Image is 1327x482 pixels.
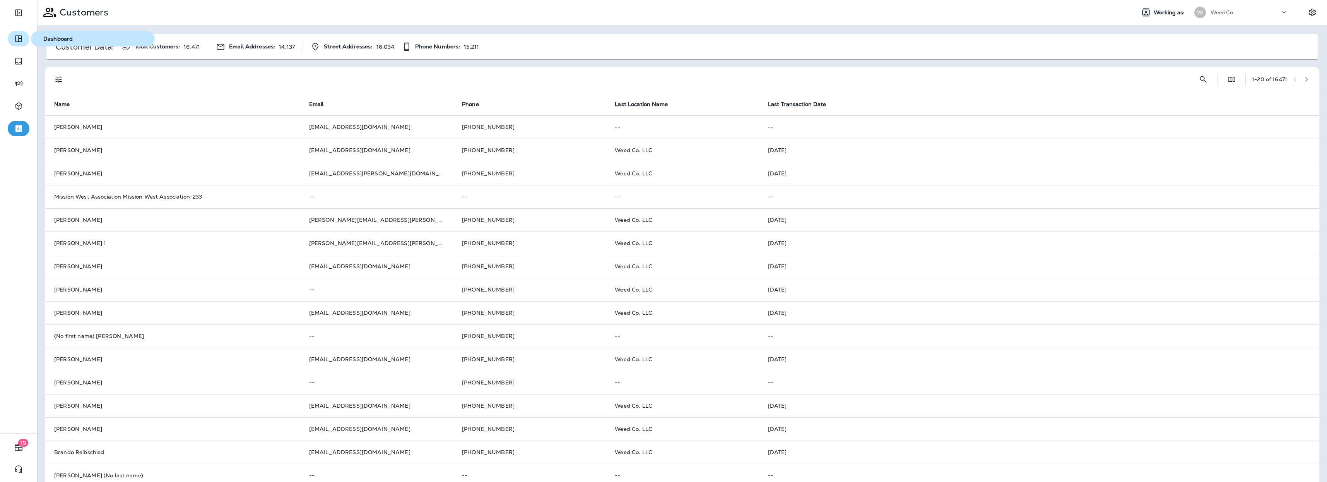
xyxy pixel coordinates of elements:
[324,43,372,50] span: Street Addresses:
[45,208,300,232] td: [PERSON_NAME]
[453,348,605,371] td: [PHONE_NUMBER]
[184,44,200,50] p: 16,471
[45,301,300,324] td: [PERSON_NAME]
[759,301,1319,324] td: [DATE]
[1252,76,1287,82] div: 1 - 20 of 16471
[453,371,605,394] td: [PHONE_NUMBER]
[615,124,749,130] p: --
[615,309,652,316] span: Weed Co. LLC
[615,379,749,386] p: --
[300,162,453,185] td: [EMAIL_ADDRESS][PERSON_NAME][DOMAIN_NAME]
[768,333,1310,339] p: --
[759,162,1319,185] td: [DATE]
[453,255,605,278] td: [PHONE_NUMBER]
[615,333,749,339] p: --
[615,449,652,456] span: Weed Co. LLC
[135,43,180,50] span: Total Customers:
[615,402,652,409] span: Weed Co. LLC
[45,324,300,348] td: (No first name) [PERSON_NAME]
[462,101,479,108] span: Phone
[300,255,453,278] td: [EMAIL_ADDRESS][DOMAIN_NAME]
[56,44,114,50] p: Customer Data:
[615,147,652,154] span: Weed Co. LLC
[300,441,453,464] td: [EMAIL_ADDRESS][DOMAIN_NAME]
[54,101,70,108] span: Name
[45,441,300,464] td: Brando Reibschied
[768,379,1310,386] p: --
[615,286,652,293] span: Weed Co. LLC
[453,301,605,324] td: [PHONE_NUMBER]
[300,232,453,255] td: [PERSON_NAME][EMAIL_ADDRESS][PERSON_NAME][DOMAIN_NAME]
[453,208,605,232] td: [PHONE_NUMBER]
[453,278,605,301] td: [PHONE_NUMBER]
[453,441,605,464] td: [PHONE_NUMBER]
[45,417,300,441] td: [PERSON_NAME]
[759,232,1319,255] td: [DATE]
[759,348,1319,371] td: [DATE]
[45,115,300,139] td: [PERSON_NAME]
[615,472,749,479] p: --
[759,278,1319,301] td: [DATE]
[45,371,300,394] td: [PERSON_NAME]
[615,216,652,223] span: Weed Co. LLC
[45,348,300,371] td: [PERSON_NAME]
[45,162,300,185] td: [PERSON_NAME]
[462,472,596,479] p: --
[453,115,605,139] td: [PHONE_NUMBER]
[615,170,652,177] span: Weed Co. LLC
[615,240,652,247] span: Weed Co. LLC
[45,394,300,417] td: [PERSON_NAME]
[1224,72,1239,87] button: Edit Fields
[464,44,479,50] p: 15,211
[45,139,300,162] td: [PERSON_NAME]
[759,417,1319,441] td: [DATE]
[300,394,453,417] td: [EMAIL_ADDRESS][DOMAIN_NAME]
[615,194,749,200] p: --
[309,286,443,293] p: --
[1154,9,1187,16] span: Working as:
[229,43,275,50] span: Email Addresses:
[309,101,324,108] span: Email
[453,394,605,417] td: [PHONE_NUMBER]
[615,356,652,363] span: Weed Co. LLC
[1211,9,1233,15] p: WeedCo
[309,472,443,479] p: --
[300,208,453,232] td: [PERSON_NAME][EMAIL_ADDRESS][PERSON_NAME][DOMAIN_NAME]
[759,441,1319,464] td: [DATE]
[759,208,1319,232] td: [DATE]
[300,115,453,139] td: [EMAIL_ADDRESS][DOMAIN_NAME]
[34,36,152,42] span: Dashboard
[56,7,108,18] p: Customers
[453,162,605,185] td: [PHONE_NUMBER]
[759,139,1319,162] td: [DATE]
[300,301,453,324] td: [EMAIL_ADDRESS][DOMAIN_NAME]
[45,278,300,301] td: [PERSON_NAME]
[376,44,395,50] p: 16,034
[462,194,596,200] p: --
[453,417,605,441] td: [PHONE_NUMBER]
[415,43,460,50] span: Phone Numbers:
[615,425,652,432] span: Weed Co. LLC
[1194,7,1206,18] div: W
[768,472,1310,479] p: --
[45,232,300,255] td: [PERSON_NAME] 1
[300,348,453,371] td: [EMAIL_ADDRESS][DOMAIN_NAME]
[18,439,29,447] span: 19
[309,379,443,386] p: --
[453,232,605,255] td: [PHONE_NUMBER]
[1195,72,1211,87] button: Search Customers
[300,139,453,162] td: [EMAIL_ADDRESS][DOMAIN_NAME]
[768,124,1310,130] p: --
[279,44,295,50] p: 14,137
[453,139,605,162] td: [PHONE_NUMBER]
[309,333,443,339] p: --
[45,255,300,278] td: [PERSON_NAME]
[768,194,1310,200] p: --
[768,101,826,108] span: Last Transaction Date
[1305,5,1319,19] button: Settings
[309,194,443,200] p: --
[51,72,67,87] button: Filters
[453,324,605,348] td: [PHONE_NUMBER]
[615,263,652,270] span: Weed Co. LLC
[615,101,668,108] span: Last Location Name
